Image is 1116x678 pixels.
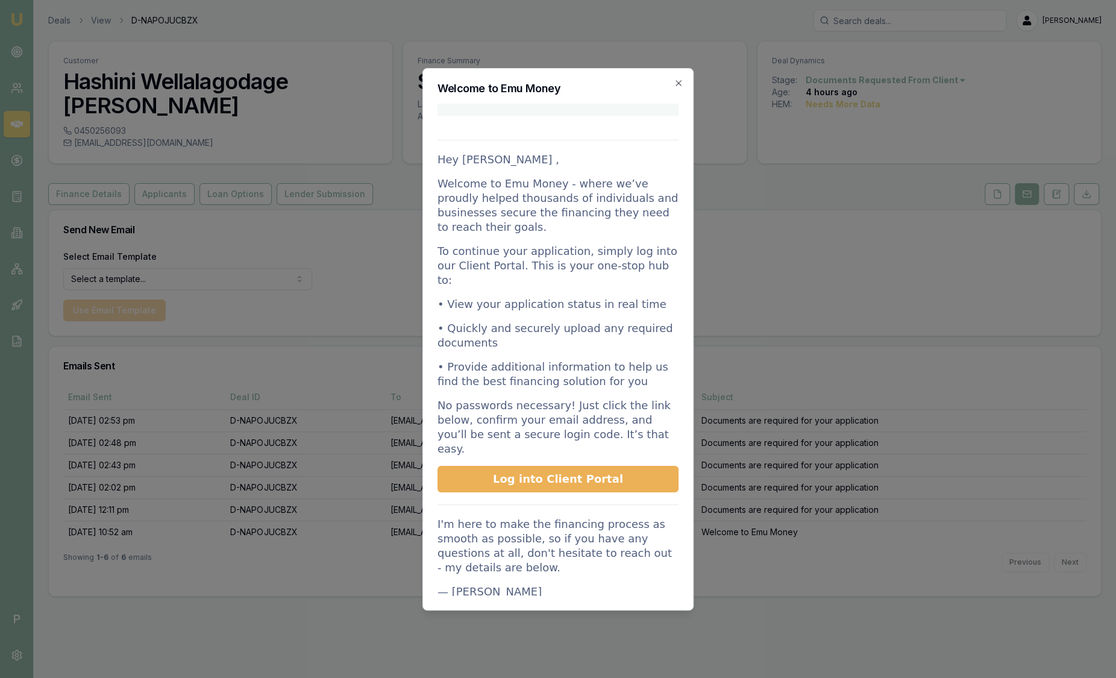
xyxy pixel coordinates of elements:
[437,416,679,474] p: No passwords necessary! Just click the link below, confirm your email address, and you’ll be sent...
[437,484,679,510] a: Log into Client Portal
[493,491,623,504] span: Log into Client Portal
[437,128,530,146] img: Emu Money
[437,535,679,593] p: I'm here to make the financing process as smooth as possible, so if you have any questions at all...
[437,315,679,330] p: • View your application status in real time
[437,339,679,368] p: • Quickly and securely upload any required documents
[437,262,679,306] p: To continue your application, simply log into our Client Portal. This is your one-stop hub to:
[437,378,679,407] p: • Provide additional information to help us find the best financing solution for you
[437,195,679,253] p: Welcome to Emu Money - where we’ve proudly helped thousands of individuals and businesses secure ...
[437,171,679,185] p: Hey [PERSON_NAME] ,
[437,83,679,94] h2: Welcome to Emu Money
